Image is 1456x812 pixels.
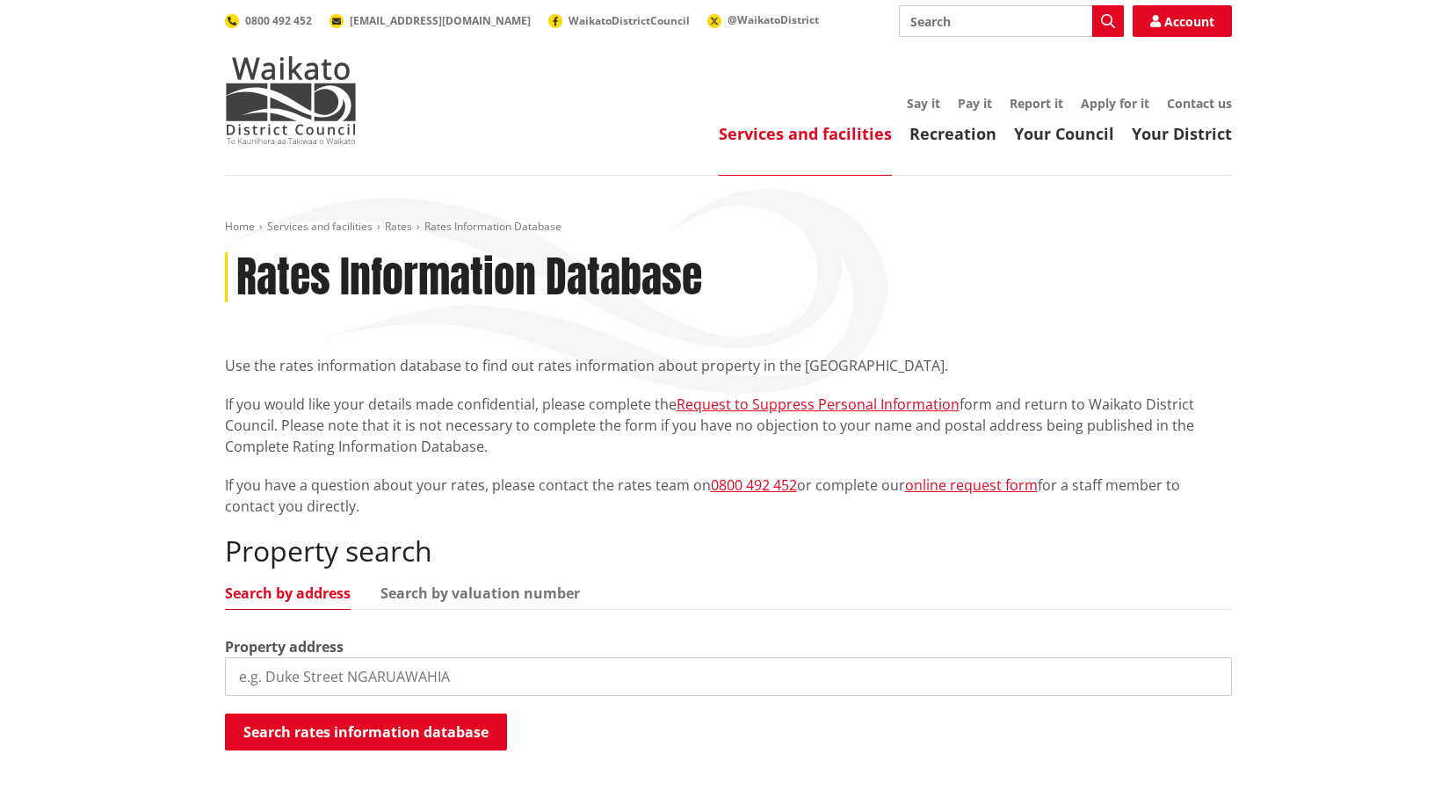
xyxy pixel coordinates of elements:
a: Account [1133,5,1232,37]
a: Rates [385,219,412,234]
a: Contact us [1167,95,1232,112]
p: Use the rates information database to find out rates information about property in the [GEOGRAPHI... [225,355,1232,376]
h1: Rates Information Database [236,252,702,303]
img: Waikato District Council - Te Kaunihera aa Takiwaa o Waikato [225,56,357,144]
a: WaikatoDistrictCouncil [548,13,690,28]
a: 0800 492 452 [711,475,797,495]
a: Services and facilities [267,219,373,234]
a: Your Council [1014,123,1114,144]
button: Search rates information database [225,714,507,750]
p: If you would like your details made confidential, please complete the form and return to Waikato ... [225,394,1232,457]
span: Rates Information Database [424,219,561,234]
a: Services and facilities [719,123,892,144]
input: Search input [899,5,1124,37]
h2: Property search [225,534,1232,568]
a: Home [225,219,255,234]
a: Search by valuation number [380,586,580,600]
p: If you have a question about your rates, please contact the rates team on or complete our for a s... [225,475,1232,517]
a: Pay it [958,95,992,112]
a: online request form [905,475,1038,495]
span: 0800 492 452 [245,13,312,28]
a: 0800 492 452 [225,13,312,28]
span: WaikatoDistrictCouncil [569,13,690,28]
label: Property address [225,636,344,657]
a: Search by address [225,586,351,600]
input: e.g. Duke Street NGARUAWAHIA [225,657,1232,696]
a: [EMAIL_ADDRESS][DOMAIN_NAME] [330,13,531,28]
a: Apply for it [1081,95,1149,112]
a: Your District [1132,123,1232,144]
nav: breadcrumb [225,220,1232,235]
a: Recreation [909,123,996,144]
a: Request to Suppress Personal Information [677,395,960,414]
a: Say it [907,95,940,112]
a: Report it [1010,95,1063,112]
a: @WaikatoDistrict [707,12,819,27]
span: @WaikatoDistrict [728,12,819,27]
span: [EMAIL_ADDRESS][DOMAIN_NAME] [350,13,531,28]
